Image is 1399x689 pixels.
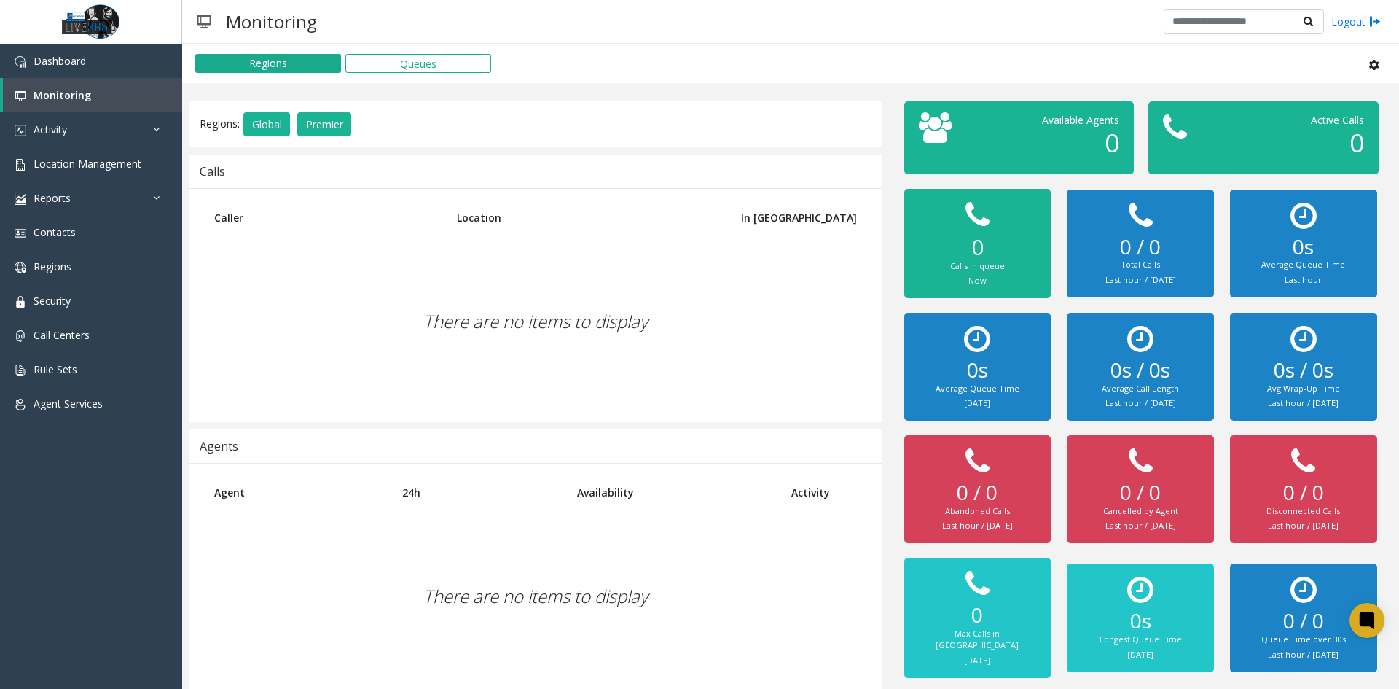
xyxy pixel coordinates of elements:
small: Last hour / [DATE] [1268,649,1339,660]
span: Call Centers [34,328,90,342]
h3: Monitoring [219,4,324,39]
th: Caller [203,200,446,235]
h2: 0s [919,358,1036,383]
div: Calls in queue [919,260,1036,273]
div: Calls [200,162,225,181]
div: Avg Wrap-Up Time [1245,383,1362,395]
h2: 0 / 0 [1245,609,1362,634]
th: Agent [203,475,391,510]
h2: 0 [919,234,1036,260]
span: Security [34,294,71,308]
h2: 0 / 0 [1245,480,1362,505]
h2: 0s / 0s [1081,358,1199,383]
small: Last hour / [DATE] [1105,397,1176,408]
small: Last hour / [DATE] [1105,274,1176,285]
h2: 0s / 0s [1245,358,1362,383]
span: Rule Sets [34,362,77,376]
div: Abandoned Calls [919,505,1036,518]
div: There are no items to display [203,510,868,682]
div: Longest Queue Time [1081,634,1199,646]
img: 'icon' [15,399,26,410]
span: Agent Services [34,397,103,410]
img: 'icon' [15,193,26,205]
span: Regions: [200,116,240,130]
th: Availability [566,475,780,510]
h2: 0 / 0 [919,480,1036,505]
img: 'icon' [15,330,26,342]
div: Total Calls [1081,259,1199,271]
span: 0 [1349,125,1364,160]
div: Average Queue Time [919,383,1036,395]
img: logout [1369,14,1381,29]
div: Queue Time over 30s [1245,634,1362,646]
th: Location [446,200,704,235]
small: Last hour / [DATE] [1268,397,1339,408]
button: Premier [297,112,351,137]
img: 'icon' [15,159,26,171]
span: Regions [34,260,71,273]
div: Agents [200,437,238,456]
span: Contacts [34,225,76,239]
img: 'icon' [15,262,26,273]
div: Average Call Length [1081,383,1199,395]
span: 0 [1105,125,1119,160]
span: Available Agents [1042,113,1119,127]
small: [DATE] [1127,649,1153,660]
button: Regions [195,54,341,73]
small: Last hour / [DATE] [1268,520,1339,531]
div: Cancelled by Agent [1081,505,1199,518]
small: [DATE] [964,397,990,408]
img: 'icon' [15,56,26,68]
div: Disconnected Calls [1245,505,1362,518]
small: [DATE] [964,655,990,666]
img: 'icon' [15,365,26,376]
th: In [GEOGRAPHIC_DATA] [704,200,868,235]
small: Last hour [1285,274,1322,285]
small: Now [968,275,987,286]
span: Location Management [34,157,141,171]
span: Monitoring [34,88,91,102]
h2: 0 [919,603,1036,628]
div: There are no items to display [203,235,868,408]
span: Dashboard [34,54,86,68]
button: Queues [345,54,491,73]
img: pageIcon [197,4,211,39]
img: 'icon' [15,125,26,136]
h2: 0 / 0 [1081,480,1199,505]
span: Reports [34,191,71,205]
span: Active Calls [1311,113,1364,127]
th: Activity [780,475,868,510]
a: Monitoring [3,78,182,112]
img: 'icon' [15,90,26,102]
th: 24h [391,475,567,510]
small: Last hour / [DATE] [1105,520,1176,531]
img: 'icon' [15,296,26,308]
button: Global [243,112,290,137]
div: Average Queue Time [1245,259,1362,271]
small: Last hour / [DATE] [942,520,1013,531]
a: Logout [1331,14,1381,29]
span: Activity [34,122,67,136]
h2: 0 / 0 [1081,235,1199,260]
img: 'icon' [15,227,26,239]
h2: 0s [1245,235,1362,260]
h2: 0s [1081,609,1199,634]
div: Max Calls in [GEOGRAPHIC_DATA] [919,628,1036,652]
